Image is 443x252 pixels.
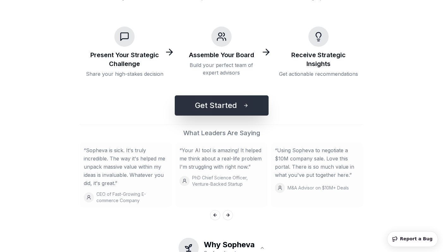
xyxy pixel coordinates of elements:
h3: Receive Strategic Insights [279,51,358,68]
blockquote: “ Your AI tool is amazing! It helped me think about a real-life problem I'm struggling with right... [179,146,264,171]
p: PhD Chief Science Officer, Venture-Backed Startup [192,175,264,187]
p: Get actionable recommendations [279,70,358,78]
blockquote: “ Sopheva is sick. It's truly incredible. The way it's helped me unpack massive value within my i... [84,146,168,187]
blockquote: “ Using Sopheva to negotiate a $10M company sale. Love this portal. There is so much value in wha... [275,146,359,179]
h2: What Leaders Are Saying [80,129,363,137]
p: CEO of Fast-Growing E-commerce Company [96,191,168,204]
button: Get Started [175,95,269,116]
h3: Assemble Your Board [189,51,254,59]
p: Build your perfect team of expert advisors [182,61,261,76]
p: Share your high-stakes decision [86,70,163,78]
p: M&A Advisor on $10M+ Deals [288,185,349,191]
h3: Present Your Strategic Challenge [85,51,164,68]
h2: Why Sopheva [204,240,255,250]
